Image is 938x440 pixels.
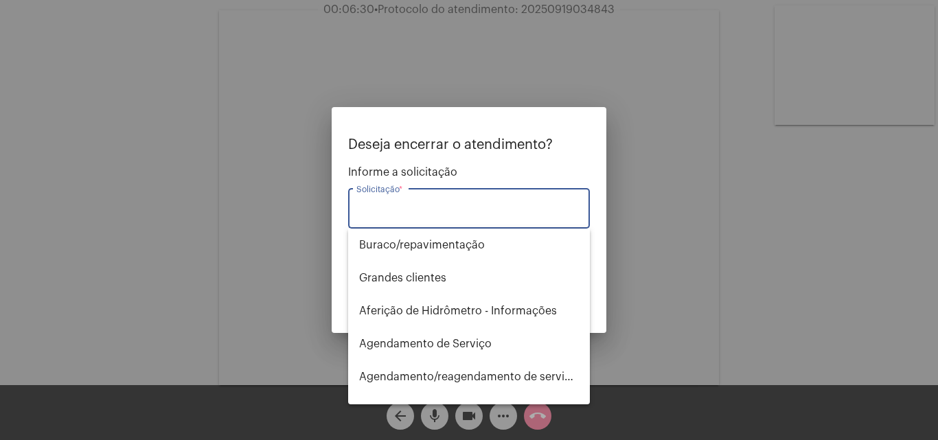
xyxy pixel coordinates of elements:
[359,327,579,360] span: Agendamento de Serviço
[356,205,582,218] input: Buscar solicitação
[359,360,579,393] span: Agendamento/reagendamento de serviços - informações
[348,166,590,178] span: Informe a solicitação
[359,229,579,262] span: ⁠Buraco/repavimentação
[359,294,579,327] span: Aferição de Hidrômetro - Informações
[359,262,579,294] span: ⁠Grandes clientes
[348,137,590,152] p: Deseja encerrar o atendimento?
[359,393,579,426] span: Alterar nome do usuário na fatura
